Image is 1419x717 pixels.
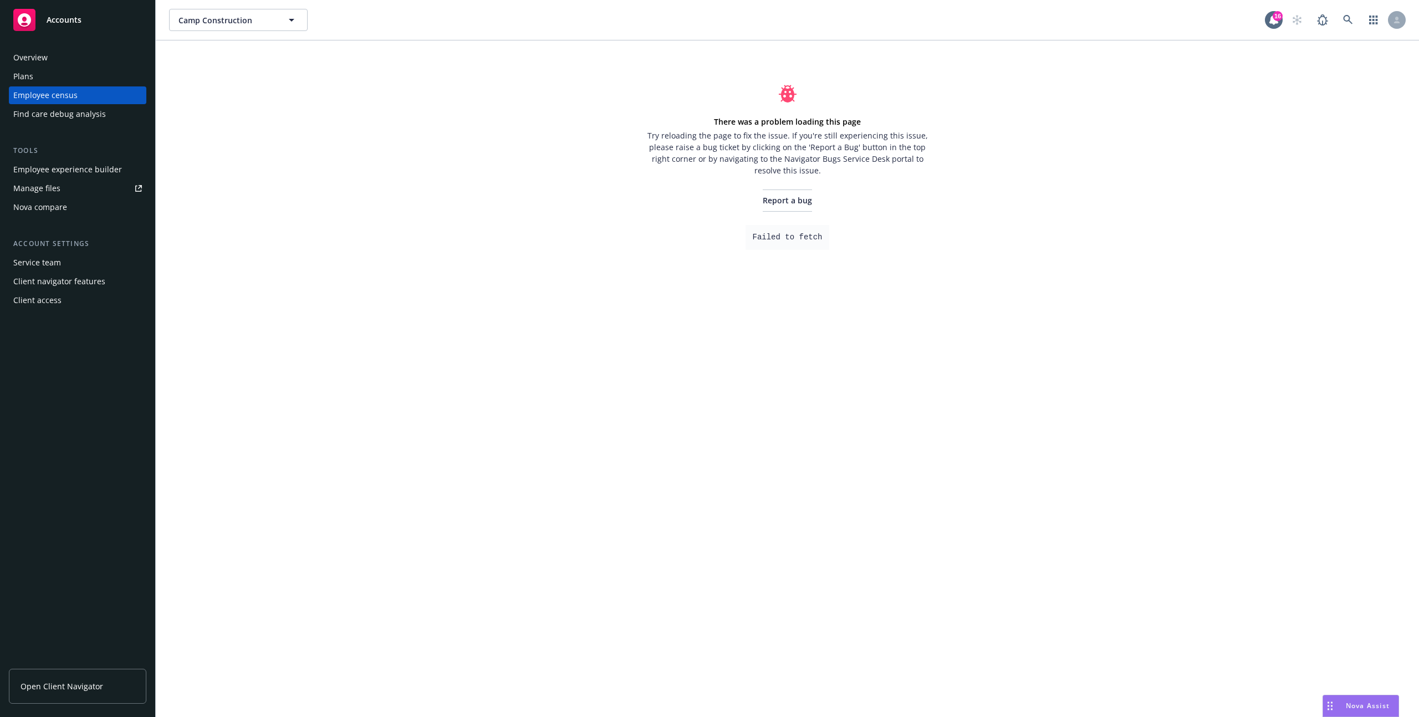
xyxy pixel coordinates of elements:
div: 16 [1273,9,1283,19]
a: Start snowing [1286,9,1308,31]
span: Try reloading the page to fix the issue. If you're still experiencing this issue, please raise a ... [646,130,929,176]
div: Manage files [13,180,60,197]
a: Nova compare [9,198,146,216]
a: Service team [9,254,146,272]
span: Open Client Navigator [21,680,103,692]
span: Camp Construction [178,14,274,26]
a: Report a bug [763,190,812,212]
strong: There was a problem loading this page [714,116,861,127]
pre: Failed to fetch [746,225,829,250]
a: Manage files [9,180,146,197]
span: Report a bug [763,195,812,206]
div: Client access [13,291,62,309]
div: Find care debug analysis [13,105,106,123]
a: Search [1337,9,1359,31]
div: Plans [13,68,33,85]
div: Tools [9,145,146,156]
button: Nova Assist [1323,695,1399,717]
div: Employee experience builder [13,161,122,178]
div: Service team [13,254,61,272]
span: Nova Assist [1346,701,1390,710]
div: Drag to move [1323,695,1337,716]
div: Overview [13,49,48,66]
a: Overview [9,49,146,66]
span: Accounts [47,16,81,24]
button: Camp Construction [169,9,308,31]
a: Report a Bug [1311,9,1334,31]
div: Account settings [9,238,146,249]
a: Employee census [9,86,146,104]
a: Client access [9,291,146,309]
div: Employee census [13,86,78,104]
a: Employee experience builder [9,161,146,178]
a: Client navigator features [9,273,146,290]
div: Nova compare [13,198,67,216]
a: Switch app [1362,9,1385,31]
a: Plans [9,68,146,85]
a: Find care debug analysis [9,105,146,123]
a: Accounts [9,4,146,35]
div: Client navigator features [13,273,105,290]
